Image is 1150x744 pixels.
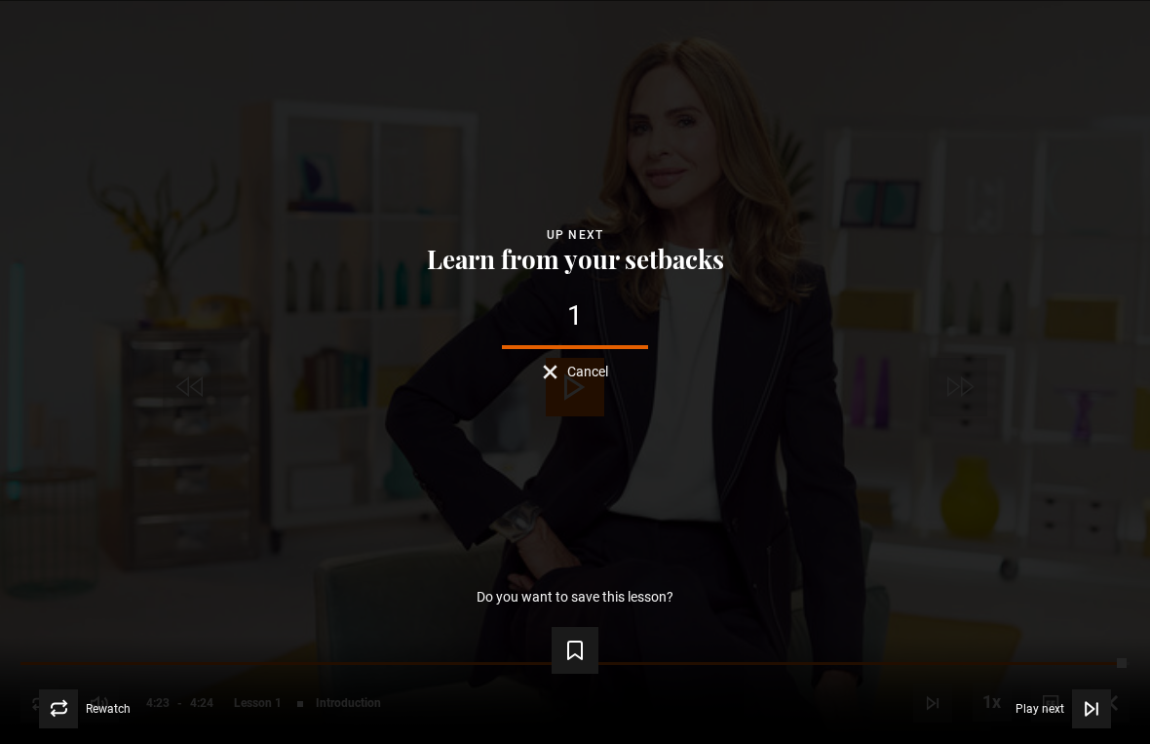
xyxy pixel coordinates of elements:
span: Play next [1016,703,1064,715]
button: Rewatch [39,689,131,728]
button: Cancel [543,365,608,379]
div: 1 [31,302,1119,330]
p: Do you want to save this lesson? [477,590,673,604]
button: Learn from your setbacks [421,246,730,273]
span: Cancel [567,365,608,378]
div: Up next [31,225,1119,245]
button: Play next [1016,689,1111,728]
span: Rewatch [86,703,131,715]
